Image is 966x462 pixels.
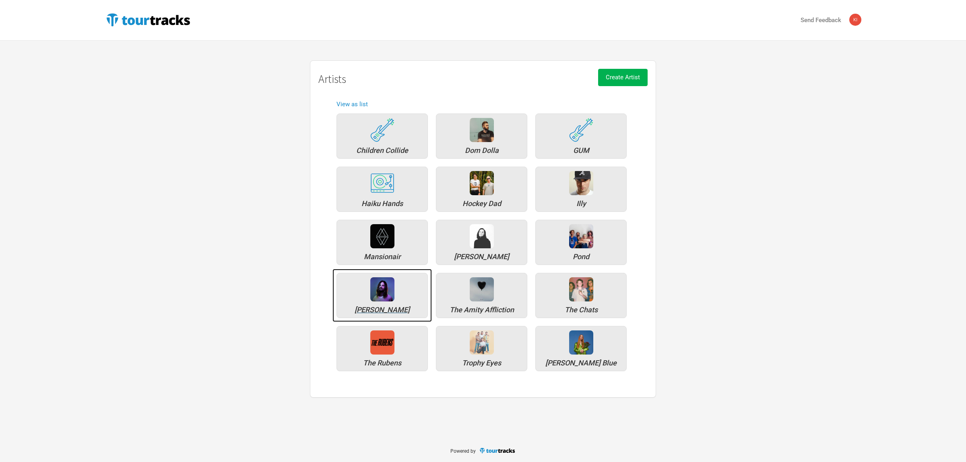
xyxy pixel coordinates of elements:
h1: Artists [318,73,648,85]
a: [PERSON_NAME] [332,269,432,322]
a: Children Collide [332,109,432,163]
img: TourTracks [105,12,192,28]
a: Haiku Hands [332,163,432,216]
img: Kimberley [849,14,861,26]
a: Illy [531,163,631,216]
button: Create Artist [598,69,648,86]
img: 09187a15-56f7-4db7-992b-a7953aeccb41-14570404_1784237895158932_549709270936412460_n.jpg.png [370,224,394,248]
div: The Chats [540,306,622,313]
a: [PERSON_NAME] [432,216,531,269]
img: 39c24137-66a5-4e03-8eb9-0b24ff4ddaf5-46722222_1960257387415457_3509872726267396096_n.jpg.png [470,224,494,248]
div: Mansionair [370,224,394,248]
div: Trophy Eyes [440,359,523,367]
div: Tame Impala [341,306,423,313]
a: [PERSON_NAME] Blue [531,322,631,375]
img: tourtracks_icons_FA_07_icons_electronic.svg [370,173,394,194]
a: The Rubens [332,322,432,375]
img: TourTracks [479,447,516,454]
div: Trophy Eyes [470,330,494,355]
a: The Chats [531,269,631,322]
div: Haiku Hands [341,200,423,207]
img: 3d07e129-df61-4bee-9597-b86b9cb7b375-164899695_291441502345371_7575436441984961081_n.jpg.png [470,330,494,355]
img: 1bbdc2b5-8a8f-4829-b954-2328cc6be564-HD_PK_WR-31.jpg.png [470,171,494,195]
a: The Amity Affliction [432,269,531,322]
strong: Send Feedback [801,16,841,24]
div: Vera Blue [540,359,622,367]
div: The Rubens [341,359,423,367]
div: Dom Dolla [440,147,523,154]
div: Pond [540,253,622,260]
div: Haiku Hands [370,171,394,195]
div: The Amity Affliction [440,306,523,313]
div: The Chats [569,277,593,301]
a: Trophy Eyes [432,322,531,375]
a: Mansionair [332,216,432,269]
a: GUM [531,109,631,163]
img: 7d54c376-022c-4119-bf54-5957f1626e6b-56504164_2705180812857833_923541109647343616_n.png.png [370,330,394,355]
img: 72e63f10-20a8-40a5-b5d4-da466d0cb35a-download.jpg.png [569,171,593,195]
a: Dom Dolla [432,109,531,163]
img: 28af945f-3c4c-43b8-84b0-d033c22b29b4-image.jpg.png [470,118,494,142]
img: 40fee147-c1b5-42b0-92d7-abba537f8aad-pond%20bois.webp.png [569,224,593,248]
div: GUM [569,118,593,142]
div: Dom Dolla [470,118,494,142]
div: Tame Impala [370,277,394,301]
div: Children Collide [341,147,423,154]
span: Powered by [450,448,476,454]
img: tourtracks_icons_FA_01_icons_rock.svg [569,118,593,142]
img: 1c9c0d9d-bb44-4064-8aca-048da12526be-1901_matt-sav_kevin-parker_1-1-2ace69638876a8c15dac9aec12088... [370,277,394,301]
img: tourtracks_icons_FA_01_icons_rock.svg [370,118,394,142]
div: Meg Mac [440,253,523,260]
div: The Amity Affliction [470,277,494,301]
div: Mansionair [341,253,423,260]
a: Pond [531,216,631,269]
span: Create Artist [606,74,640,81]
img: 114d8ebf-5078-4d6b-9f18-530d76060f1d-Vera%20Blue%20TWTYLM%20Tour%20Square.jpg.png [569,330,593,355]
img: e6eabd2e-716a-45d3-86a4-05f58e16c9cd-misery%20bois.jpg.png [470,277,494,301]
div: Pond [569,224,593,248]
div: Hockey Dad [440,200,523,207]
a: Hockey Dad [432,163,531,216]
div: GUM [540,147,622,154]
div: Meg Mac [470,224,494,248]
div: Hockey Dad [470,171,494,195]
div: Illy [569,171,593,195]
div: Children Collide [370,118,394,142]
img: cd080c2a-e908-42f6-8384-98ed54dbae61-chatty%20bois.jpg.png [569,277,593,301]
div: Vera Blue [569,330,593,355]
div: Illy [540,200,622,207]
a: View as list [336,101,368,108]
div: The Rubens [370,330,394,355]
